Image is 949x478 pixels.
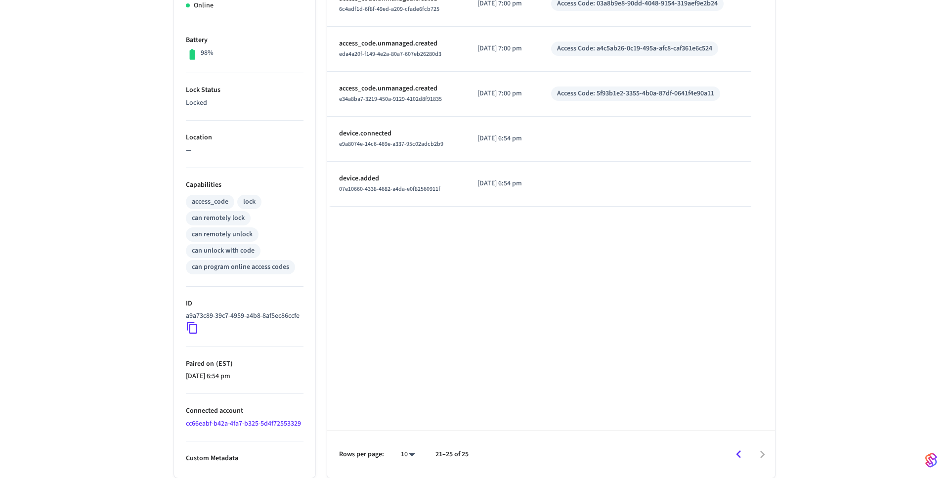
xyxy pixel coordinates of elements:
[243,197,256,207] div: lock
[201,48,214,58] p: 98%
[186,180,303,190] p: Capabilities
[339,185,440,193] span: 07e10660-4338-4682-a4da-e0f82560911f
[477,43,527,54] p: [DATE] 7:00 pm
[477,88,527,99] p: [DATE] 7:00 pm
[477,133,527,144] p: [DATE] 6:54 pm
[186,299,303,309] p: ID
[339,449,384,460] p: Rows per page:
[192,246,255,256] div: can unlock with code
[186,406,303,416] p: Connected account
[186,371,303,382] p: [DATE] 6:54 pm
[339,50,441,58] span: eda4a20f-f149-4e2a-80a7-607eb26280d3
[557,88,714,99] div: Access Code: 5f93b1e2-3355-4b0a-87df-0641f4e90a11
[339,129,454,139] p: device.connected
[214,359,233,369] span: ( EST )
[186,311,300,321] p: a9a73c89-39c7-4959-a4b8-8af5ec86ccfe
[194,0,214,11] p: Online
[192,197,228,207] div: access_code
[186,98,303,108] p: Locked
[186,145,303,156] p: —
[192,262,289,272] div: can program online access codes
[339,39,454,49] p: access_code.unmanaged.created
[557,43,712,54] div: Access Code: a4c5ab26-0c19-495a-afc8-caf361e6c524
[727,443,750,466] button: Go to previous page
[339,95,442,103] span: e34a8ba7-3219-450a-9129-4102d8f91835
[186,132,303,143] p: Location
[186,453,303,464] p: Custom Metadata
[925,452,937,468] img: SeamLogoGradient.69752ec5.svg
[339,140,443,148] span: e9a8074e-14c6-469e-a337-95c02adcb2b9
[477,178,527,189] p: [DATE] 6:54 pm
[186,359,303,369] p: Paired on
[192,213,245,223] div: can remotely lock
[435,449,469,460] p: 21–25 of 25
[186,35,303,45] p: Battery
[186,85,303,95] p: Lock Status
[339,5,439,13] span: 6c4adf1d-6f8f-49ed-a209-cfade6fcb725
[396,447,420,462] div: 10
[186,419,301,429] a: cc66eabf-b42a-4fa7-b325-5d4f72553329
[339,174,454,184] p: device.added
[192,229,253,240] div: can remotely unlock
[339,84,454,94] p: access_code.unmanaged.created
